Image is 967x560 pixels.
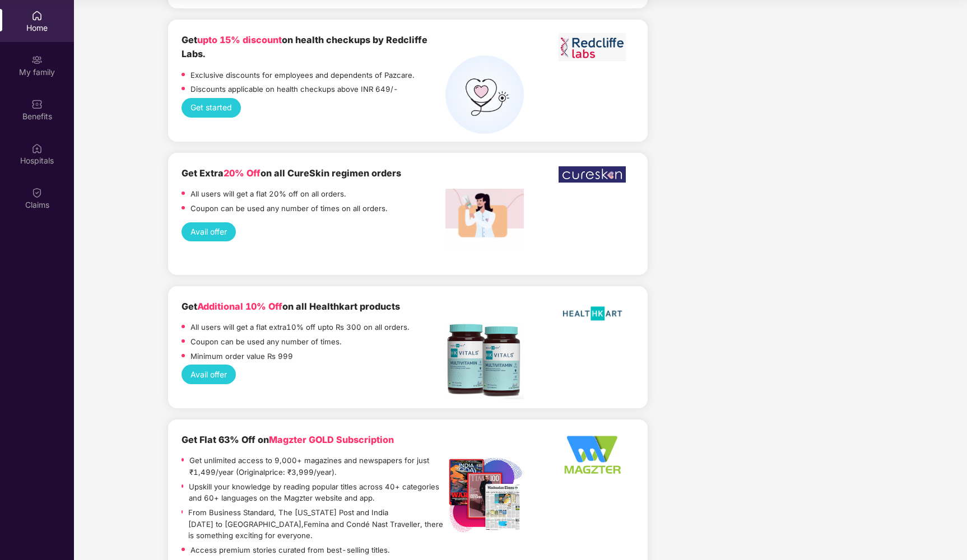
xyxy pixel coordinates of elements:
p: From Business Standard, The [US_STATE] Post and India [DATE] to [GEOGRAPHIC_DATA],Femina and Cond... [188,507,445,542]
b: Get on all Healthkart products [182,301,400,312]
img: WhatsApp%20Image%202022-12-23%20at%206.17.28%20PM.jpeg [559,166,626,183]
b: Get on health checkups by Redcliffe Labs. [182,34,427,59]
img: Screenshot%202022-11-18%20at%2012.17.25%20PM.png [445,322,524,399]
b: Get Extra on all CureSkin regimen orders [182,167,401,179]
span: Magzter GOLD Subscription [269,434,394,445]
p: Exclusive discounts for employees and dependents of Pazcare. [190,69,415,81]
img: svg+xml;base64,PHN2ZyBpZD0iQ2xhaW0iIHhtbG5zPSJodHRwOi8vd3d3LnczLm9yZy8yMDAwL3N2ZyIgd2lkdGg9IjIwIi... [31,187,43,198]
b: Get Flat 63% Off on [182,434,394,445]
span: 20% Off [224,167,261,179]
p: Coupon can be used any number of times on all orders. [190,203,388,214]
p: Minimum order value Rs 999 [190,351,293,362]
span: upto 15% discount [197,34,282,45]
p: Upskill your knowledge by reading popular titles across 40+ categories and 60+ languages on the M... [189,481,445,504]
button: Avail offer [182,365,236,384]
p: All users will get a flat 20% off on all orders. [190,188,346,200]
p: Discounts applicable on health checkups above INR 649/- [190,83,398,95]
p: Access premium stories curated from best-selling titles. [190,544,390,556]
img: Screenshot%202022-12-27%20at%203.54.05%20PM.png [445,189,524,248]
img: Listing%20Image%20-%20Option%201%20-%20Edited.png [445,455,524,534]
p: All users will get a flat extra10% off upto Rs 300 on all orders. [190,321,410,333]
p: Coupon can be used any number of times. [190,336,342,348]
img: svg+xml;base64,PHN2ZyBpZD0iQmVuZWZpdHMiIHhtbG5zPSJodHRwOi8vd3d3LnczLm9yZy8yMDAwL3N2ZyIgd2lkdGg9Ij... [31,99,43,110]
img: health%20check%20(1).png [445,55,524,134]
img: svg+xml;base64,PHN2ZyBpZD0iSG9zcGl0YWxzIiB4bWxucz0iaHR0cDovL3d3dy53My5vcmcvMjAwMC9zdmciIHdpZHRoPS... [31,143,43,154]
button: Avail offer [182,222,236,241]
img: Screenshot%202023-06-01%20at%2011.51.45%20AM.png [559,33,626,61]
button: Get started [182,98,241,117]
img: HealthKart-Logo-702x526.png [559,300,626,328]
img: Logo%20-%20Option%202_340x220%20-%20Edited.png [559,433,626,477]
img: svg+xml;base64,PHN2ZyB3aWR0aD0iMjAiIGhlaWdodD0iMjAiIHZpZXdCb3g9IjAgMCAyMCAyMCIgZmlsbD0ibm9uZSIgeG... [31,54,43,66]
span: Additional 10% Off [197,301,282,312]
img: svg+xml;base64,PHN2ZyBpZD0iSG9tZSIgeG1sbnM9Imh0dHA6Ly93d3cudzMub3JnLzIwMDAvc3ZnIiB3aWR0aD0iMjAiIG... [31,10,43,21]
p: Get unlimited access to 9,000+ magazines and newspapers for just ₹1,499/year (Originalprice: ₹3,9... [189,455,445,478]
